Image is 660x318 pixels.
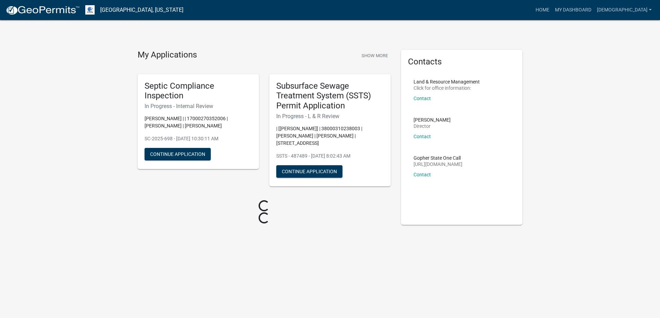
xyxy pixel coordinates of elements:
[414,124,451,129] p: Director
[100,4,183,16] a: [GEOGRAPHIC_DATA], [US_STATE]
[276,81,384,111] h5: Subsurface Sewage Treatment System (SSTS) Permit Application
[145,103,252,109] h6: In Progress - Internal Review
[552,3,594,17] a: My Dashboard
[414,162,462,167] p: [URL][DOMAIN_NAME]
[276,125,384,147] p: | [[PERSON_NAME]] | 38000310238003 | [PERSON_NAME] | [PERSON_NAME] | [STREET_ADDRESS]
[145,115,252,130] p: [PERSON_NAME] | | 17000270352006 | [PERSON_NAME] | [PERSON_NAME]
[145,81,252,101] h5: Septic Compliance Inspection
[138,50,197,60] h4: My Applications
[408,57,515,67] h5: Contacts
[414,96,431,101] a: Contact
[414,134,431,139] a: Contact
[414,79,480,84] p: Land & Resource Management
[85,5,95,15] img: Otter Tail County, Minnesota
[414,156,462,160] p: Gopher State One Call
[145,135,252,142] p: SC-2025-698 - [DATE] 10:30:11 AM
[594,3,654,17] a: [DEMOGRAPHIC_DATA]
[276,152,384,160] p: SSTS - 487489 - [DATE] 8:02:43 AM
[276,113,384,120] h6: In Progress - L & R Review
[414,172,431,177] a: Contact
[414,86,480,90] p: Click for office information:
[533,3,552,17] a: Home
[276,165,342,178] button: Continue Application
[359,50,391,61] button: Show More
[145,148,211,160] button: Continue Application
[414,117,451,122] p: [PERSON_NAME]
